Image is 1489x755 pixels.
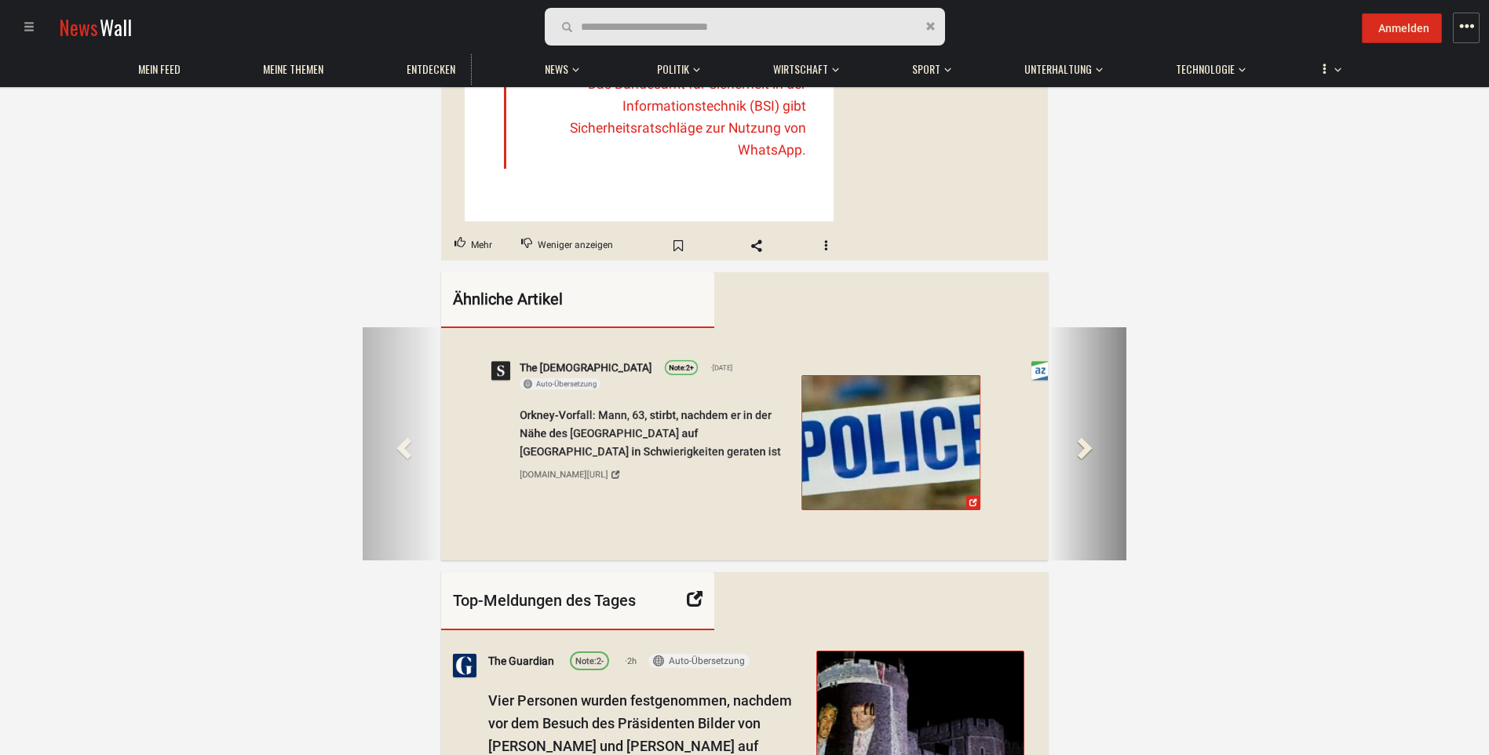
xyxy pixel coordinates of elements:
span: Note: [575,656,597,666]
span: Sport [912,62,940,76]
span: Note: [670,363,687,371]
a: NewsWall [59,13,132,42]
a: Unterhaltung [1016,54,1100,85]
div: Top-Meldungen des Tages [441,571,714,629]
div: [DOMAIN_NAME][URL] [520,467,608,481]
button: Auto-Übersetzung [648,653,750,667]
span: Weniger anzeigen [538,235,613,256]
a: Note:2- [570,651,609,669]
span: News [59,13,98,42]
span: Meine Themen [263,62,323,76]
img: Profilbild von az-online.de [1031,361,1050,380]
a: Sport [904,54,948,85]
a: [DOMAIN_NAME][URL] [520,464,793,485]
button: Anmelden [1362,13,1442,43]
span: News [545,62,568,76]
img: Orkney-Vorfall: Mann, 63, stirbt, nachdem er in der Nähe des Houton Piers ... [802,375,980,509]
button: Downvote [508,231,626,261]
span: 2h [625,654,637,668]
a: Politik [649,54,697,85]
a: Orkney-Vorfall: Mann, 63, stirbt, nachdem er in der Nähe des Houton Piers ... [801,374,980,509]
a: The [DEMOGRAPHIC_DATA] [520,359,652,376]
a: The Guardian [488,651,554,669]
span: Anmelden [1378,22,1429,35]
span: [DATE] [710,362,732,373]
span: Technologie [1176,62,1235,76]
span: Mein Feed [138,62,181,76]
div: Ähnliche Artikel [453,288,655,311]
span: Politik [657,62,689,76]
a: Wirtschaft [765,54,836,85]
a: Technologie [1168,54,1243,85]
div: 2- [575,655,604,669]
button: Unterhaltung [1016,47,1103,85]
a: Note:2+ [665,359,698,374]
button: Wirtschaft [765,47,839,85]
span: Unterhaltung [1024,62,1092,76]
img: Profilbild von The Scotsman [491,361,510,380]
button: Politik [649,47,700,85]
button: News [537,47,584,85]
button: Auto-Übersetzung [520,377,600,388]
img: Profilbild von The Guardian [453,653,476,677]
a: News [537,54,576,85]
span: Orkney-Vorfall: Mann, 63, stirbt, nachdem er in der Nähe des [GEOGRAPHIC_DATA] auf [GEOGRAPHIC_DA... [520,408,781,458]
cite: — Das Bundesamt für Sicherheit in der Informationstechnik (BSI) gibt Sicherheitsratschläge zur Nu... [519,73,806,161]
span: Entdecken [407,62,455,76]
button: Sport [904,47,951,85]
button: Upvote [441,231,505,261]
span: Mehr [471,235,492,256]
button: Technologie [1168,47,1246,85]
span: Wirtschaft [773,62,828,76]
span: Wall [100,13,132,42]
span: Bookmark [655,233,701,258]
span: Share [734,233,779,258]
div: 2+ [670,363,694,374]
